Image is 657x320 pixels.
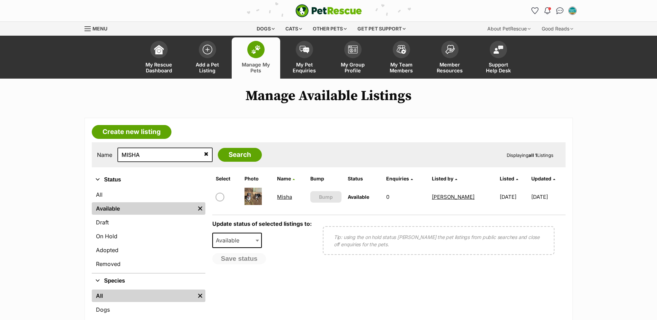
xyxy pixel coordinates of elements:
[432,176,453,181] span: Listed by
[537,22,578,36] div: Good Reads
[531,185,565,209] td: [DATE]
[92,303,205,316] a: Dogs
[192,62,223,73] span: Add a Pet Listing
[530,5,541,16] a: Favourites
[497,185,530,209] td: [DATE]
[542,5,553,16] button: Notifications
[92,230,205,242] a: On Hold
[289,62,320,73] span: My Pet Enquiries
[531,176,555,181] a: Updated
[345,173,383,184] th: Status
[195,202,205,215] a: Remove filter
[348,194,369,200] span: Available
[329,37,377,79] a: My Group Profile
[500,176,518,181] a: Listed
[295,4,362,17] a: PetRescue
[92,175,205,184] button: Status
[212,253,266,264] button: Save status
[252,22,279,36] div: Dogs
[212,220,312,227] label: Update status of selected listings to:
[277,194,292,200] a: Misha
[135,37,183,79] a: My Rescue Dashboard
[92,290,195,302] a: All
[386,176,413,181] a: Enquiries
[92,276,205,285] button: Species
[308,173,344,184] th: Bump
[397,45,406,54] img: team-members-icon-5396bd8760b3fe7c0b43da4ab00e1e3bb1a5d9ba89233759b79545d2d3fc5d0d.svg
[195,290,205,302] a: Remove filter
[92,26,107,32] span: Menu
[556,7,563,14] img: chat-41dd97257d64d25036548639549fe6c8038ab92f7586957e7f3b1b290dea8141.svg
[383,185,428,209] td: 0
[92,187,205,273] div: Status
[554,5,566,16] a: Conversations
[203,45,212,54] img: add-pet-listing-icon-0afa8454b4691262ce3f59096e99ab1cd57d4a30225e0717b998d2c9b9846f56.svg
[386,176,409,181] span: translation missing: en.admin.listings.index.attributes.enquiries
[92,244,205,256] a: Adopted
[92,258,205,270] a: Removed
[377,37,426,79] a: My Team Members
[251,45,261,54] img: manage-my-pets-icon-02211641906a0b7f246fdf0571729dbe1e7629f14944591b6c1af311fb30b64b.svg
[212,233,262,248] span: Available
[494,45,503,54] img: help-desk-icon-fdf02630f3aa405de69fd3d07c3f3aa587a6932b1a1747fa1d2bba05be0121f9.svg
[277,176,295,181] a: Name
[183,37,232,79] a: Add a Pet Listing
[92,125,171,139] a: Create new listing
[277,176,291,181] span: Name
[308,22,352,36] div: Other pets
[240,62,272,73] span: Manage My Pets
[529,152,537,158] strong: all 1
[432,176,457,181] a: Listed by
[92,188,205,201] a: All
[348,45,358,54] img: group-profile-icon-3fa3cf56718a62981997c0bc7e787c4b2cf8bcc04b72c1350f741eb67cf2f40e.svg
[213,173,241,184] th: Select
[143,62,175,73] span: My Rescue Dashboard
[281,22,307,36] div: Cats
[242,173,274,184] th: Photo
[337,62,369,73] span: My Group Profile
[310,191,341,203] button: Bump
[507,152,553,158] span: Displaying Listings
[386,62,417,73] span: My Team Members
[154,45,164,54] img: dashboard-icon-eb2f2d2d3e046f16d808141f083e7271f6b2e854fb5c12c21221c1fb7104beca.svg
[92,202,195,215] a: Available
[300,46,309,53] img: pet-enquiries-icon-7e3ad2cf08bfb03b45e93fb7055b45f3efa6380592205ae92323e6603595dc1f.svg
[92,216,205,229] a: Draft
[530,5,578,16] ul: Account quick links
[500,176,514,181] span: Listed
[280,37,329,79] a: My Pet Enquiries
[544,7,550,14] img: notifications-46538b983faf8c2785f20acdc204bb7945ddae34d4c08c2a6579f10ce5e182be.svg
[426,37,474,79] a: Member Resources
[531,176,551,181] span: Updated
[353,22,410,36] div: Get pet support
[295,4,362,17] img: logo-e224e6f780fb5917bec1dbf3a21bbac754714ae5b6737aabdf751b685950b380.svg
[567,5,578,16] button: My account
[482,22,535,36] div: About PetRescue
[432,194,474,200] a: [PERSON_NAME]
[483,62,514,73] span: Support Help Desk
[569,7,576,14] img: Tameka Saville profile pic
[445,45,455,54] img: member-resources-icon-8e73f808a243e03378d46382f2149f9095a855e16c252ad45f914b54edf8863c.svg
[334,233,543,248] p: Tip: using the on hold status [PERSON_NAME] the pet listings from public searches and close off e...
[97,152,112,158] label: Name
[474,37,523,79] a: Support Help Desk
[213,235,246,245] span: Available
[434,62,465,73] span: Member Resources
[232,37,280,79] a: Manage My Pets
[319,193,333,201] span: Bump
[85,22,112,34] a: Menu
[218,148,262,162] input: Search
